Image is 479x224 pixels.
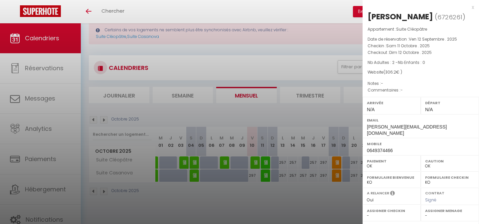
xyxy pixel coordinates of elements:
div: [PERSON_NAME] [368,11,433,22]
span: Suite Cléopâtre [396,26,427,32]
span: Dim 12 Octobre . 2025 [389,50,432,55]
span: N/A [367,107,375,112]
div: x [363,3,474,11]
p: Appartement : [368,26,474,33]
span: - [381,81,383,86]
div: Website [368,69,474,76]
i: Sélectionner OUI si vous souhaiter envoyer les séquences de messages post-checkout [390,190,395,198]
span: [PERSON_NAME][EMAIL_ADDRESS][DOMAIN_NAME] [367,124,447,136]
label: Paiement [367,158,416,164]
span: 0649374466 [367,148,393,153]
p: Checkout : [368,49,474,56]
span: Nb Enfants : 0 [398,60,425,65]
p: Commentaires : [368,87,474,94]
label: Email [367,117,475,123]
label: Départ [425,100,475,106]
span: 6726261 [437,13,462,21]
label: Formulaire Bienvenue [367,174,416,181]
p: Checkin : [368,43,474,49]
span: Sam 11 Octobre . 2025 [386,43,430,49]
label: Caution [425,158,475,164]
label: Contrat [425,190,444,195]
label: A relancer [367,190,389,196]
span: N/A [425,107,433,112]
p: Notes : [368,80,474,87]
span: 306.2 [385,69,396,75]
span: Signé [425,197,436,203]
span: Nb Adultes : 2 - [368,60,425,65]
span: Ven 12 Septembre . 2025 [409,36,457,42]
label: Formulaire Checkin [425,174,475,181]
span: - [400,87,403,93]
label: Mobile [367,140,475,147]
span: ( ) [435,12,465,22]
label: Assigner Checkin [367,207,416,214]
p: Date de réservation : [368,36,474,43]
span: ( € ) [384,69,402,75]
label: Assigner Menage [425,207,475,214]
label: Arrivée [367,100,416,106]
